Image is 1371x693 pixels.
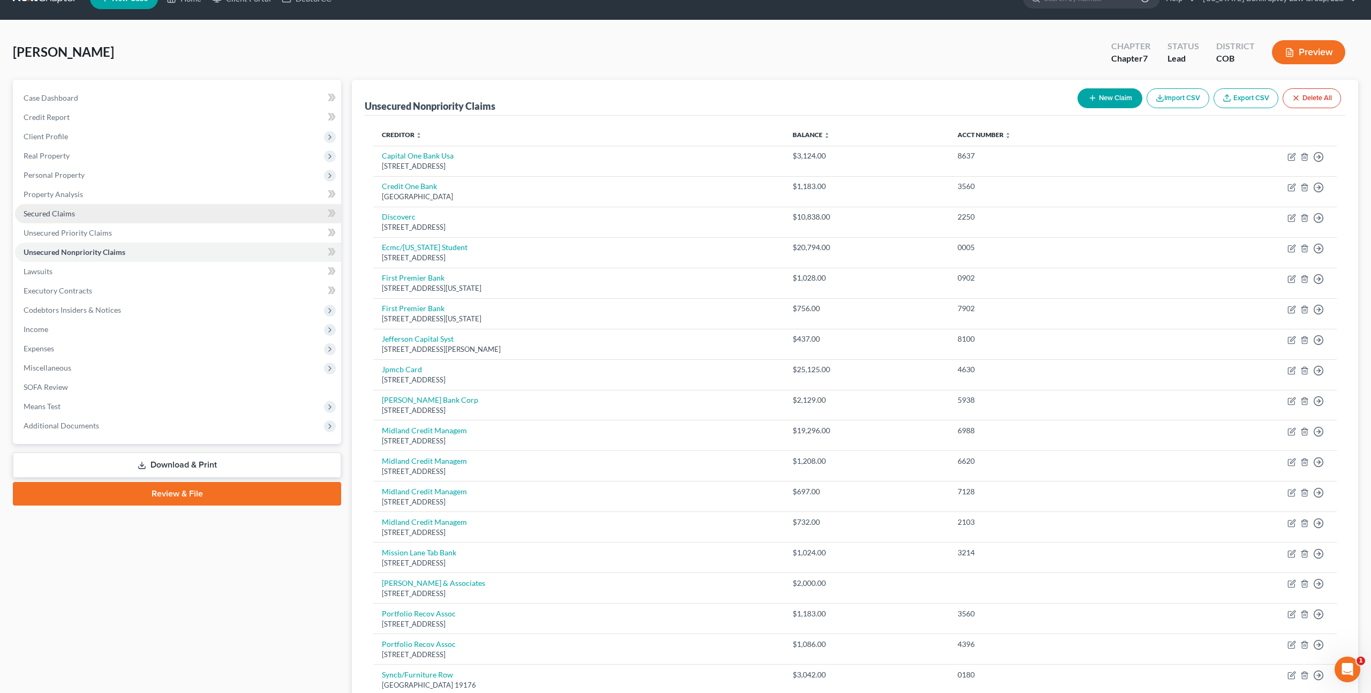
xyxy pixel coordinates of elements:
span: Unsecured Priority Claims [24,228,112,237]
span: 1 [1357,657,1365,665]
a: Midland Credit Managem [382,487,467,496]
a: Case Dashboard [15,88,341,108]
a: Credit Report [15,108,341,127]
div: 2103 [958,517,1154,528]
button: New Claim [1078,88,1142,108]
div: $1,183.00 [793,608,940,619]
button: Delete All [1283,88,1341,108]
div: [STREET_ADDRESS][US_STATE] [382,283,775,293]
span: 7 [1143,53,1148,63]
div: [STREET_ADDRESS] [382,405,775,416]
div: $1,086.00 [793,639,940,650]
a: Property Analysis [15,185,341,204]
a: Capital One Bank Usa [382,151,454,160]
a: Syncb/Furniture Row [382,670,453,679]
div: 3560 [958,181,1154,192]
span: Credit Report [24,112,70,122]
span: Unsecured Nonpriority Claims [24,247,125,257]
div: $1,024.00 [793,547,940,558]
div: [STREET_ADDRESS][PERSON_NAME] [382,344,775,355]
div: 3214 [958,547,1154,558]
span: Codebtors Insiders & Notices [24,305,121,314]
div: $19,296.00 [793,425,940,436]
a: Export CSV [1214,88,1278,108]
div: $3,042.00 [793,669,940,680]
div: [STREET_ADDRESS] [382,161,775,171]
span: Additional Documents [24,421,99,430]
a: Unsecured Nonpriority Claims [15,243,341,262]
a: Midland Credit Managem [382,456,467,465]
div: 6988 [958,425,1154,436]
a: Executory Contracts [15,281,341,300]
div: [STREET_ADDRESS] [382,589,775,599]
i: unfold_more [416,132,422,139]
div: Lead [1167,52,1199,65]
span: Client Profile [24,132,68,141]
a: Mission Lane Tab Bank [382,548,456,557]
span: Secured Claims [24,209,75,218]
div: Status [1167,40,1199,52]
div: 7902 [958,303,1154,314]
i: unfold_more [824,132,830,139]
a: Review & File [13,482,341,506]
div: District [1216,40,1255,52]
div: $2,000.00 [793,578,940,589]
div: 0902 [958,273,1154,283]
a: [PERSON_NAME] & Associates [382,578,485,587]
div: 5938 [958,395,1154,405]
span: Property Analysis [24,190,83,199]
span: Personal Property [24,170,85,179]
div: [STREET_ADDRESS][US_STATE] [382,314,775,324]
a: Midland Credit Managem [382,517,467,526]
a: Jpmcb Card [382,365,422,374]
div: [STREET_ADDRESS] [382,466,775,477]
div: $2,129.00 [793,395,940,405]
div: [STREET_ADDRESS] [382,222,775,232]
span: Income [24,325,48,334]
div: $732.00 [793,517,940,528]
div: $1,208.00 [793,456,940,466]
div: $1,028.00 [793,273,940,283]
div: [GEOGRAPHIC_DATA] 19176 [382,680,775,690]
a: [PERSON_NAME] Bank Corp [382,395,478,404]
div: $756.00 [793,303,940,314]
div: $25,125.00 [793,364,940,375]
div: 8637 [958,150,1154,161]
a: Jefferson Capital Syst [382,334,454,343]
span: Expenses [24,344,54,353]
a: Secured Claims [15,204,341,223]
div: $20,794.00 [793,242,940,253]
div: $1,183.00 [793,181,940,192]
div: 0005 [958,242,1154,253]
a: Portfolio Recov Assoc [382,639,456,649]
button: Import CSV [1147,88,1209,108]
div: [GEOGRAPHIC_DATA] [382,192,775,202]
div: [STREET_ADDRESS] [382,558,775,568]
i: unfold_more [1005,132,1011,139]
a: Unsecured Priority Claims [15,223,341,243]
div: $10,838.00 [793,212,940,222]
a: Acct Number unfold_more [958,131,1011,139]
div: 6620 [958,456,1154,466]
a: Discoverc [382,212,416,221]
div: [STREET_ADDRESS] [382,253,775,263]
div: 3560 [958,608,1154,619]
span: SOFA Review [24,382,68,391]
div: [STREET_ADDRESS] [382,650,775,660]
span: Means Test [24,402,61,411]
div: COB [1216,52,1255,65]
iframe: Intercom live chat [1335,657,1360,682]
span: Case Dashboard [24,93,78,102]
div: [STREET_ADDRESS] [382,436,775,446]
a: Ecmc/[US_STATE] Student [382,243,468,252]
div: [STREET_ADDRESS] [382,375,775,385]
div: 4396 [958,639,1154,650]
a: Portfolio Recov Assoc [382,609,456,618]
span: Lawsuits [24,267,52,276]
div: 2250 [958,212,1154,222]
a: Midland Credit Managem [382,426,467,435]
a: SOFA Review [15,378,341,397]
div: 4630 [958,364,1154,375]
div: 0180 [958,669,1154,680]
div: 7128 [958,486,1154,497]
